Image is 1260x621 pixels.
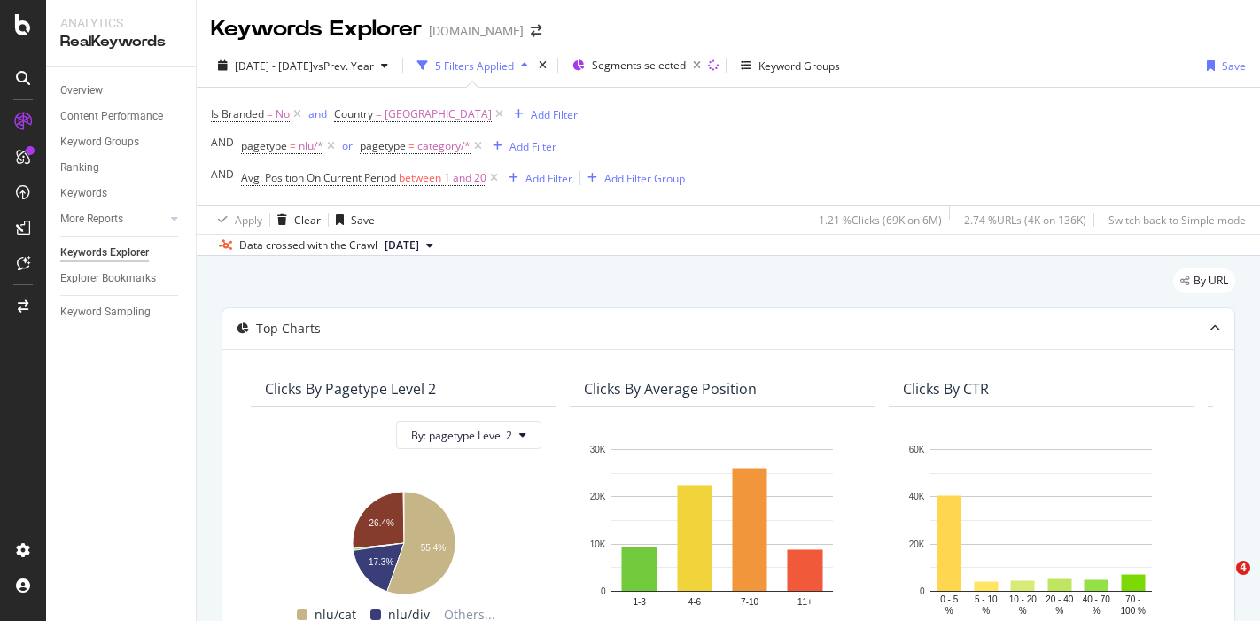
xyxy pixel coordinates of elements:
[531,107,578,122] div: Add Filter
[1236,561,1250,575] span: 4
[235,58,313,74] span: [DATE] - [DATE]
[531,25,541,37] div: arrow-right-arrow-left
[590,539,606,549] text: 10K
[60,210,166,229] a: More Reports
[377,235,440,256] button: [DATE]
[903,440,1179,618] svg: A chart.
[1093,606,1101,616] text: %
[584,440,860,618] svg: A chart.
[940,594,958,604] text: 0 - 5
[211,14,422,44] div: Keywords Explorer
[1046,594,1074,604] text: 20 - 40
[60,303,151,322] div: Keyword Sampling
[308,105,327,122] button: and
[351,213,375,228] div: Save
[975,594,998,604] text: 5 - 10
[819,213,942,228] div: 1.21 % Clicks ( 69K on 6M )
[235,213,262,228] div: Apply
[369,557,393,567] text: 17.3%
[903,380,989,398] div: Clicks By CTR
[60,82,103,100] div: Overview
[444,166,486,190] span: 1 and 20
[342,137,353,154] button: or
[60,303,183,322] a: Keyword Sampling
[256,320,321,338] div: Top Charts
[299,134,323,159] span: nlu/*
[239,237,377,253] div: Data crossed with the Crawl
[1055,606,1063,616] text: %
[411,428,512,443] span: By: pagetype Level 2
[502,167,572,189] button: Add Filter
[429,22,524,40] div: [DOMAIN_NAME]
[964,213,1086,228] div: 2.74 % URLs ( 4K on 136K )
[60,159,183,177] a: Ranking
[920,586,925,596] text: 0
[758,58,840,74] div: Keyword Groups
[1101,206,1246,234] button: Switch back to Simple mode
[60,82,183,100] a: Overview
[60,184,183,203] a: Keywords
[241,170,396,185] span: Avg. Position On Current Period
[486,136,556,157] button: Add Filter
[211,166,234,182] button: AND
[369,519,394,529] text: 26.4%
[633,597,646,607] text: 1-3
[909,493,925,502] text: 40K
[1222,58,1246,74] div: Save
[1019,606,1027,616] text: %
[1194,276,1228,286] span: By URL
[60,133,139,151] div: Keyword Groups
[909,539,925,549] text: 20K
[313,58,374,74] span: vs Prev. Year
[329,206,375,234] button: Save
[211,135,234,150] div: AND
[60,269,183,288] a: Explorer Bookmarks
[60,14,182,32] div: Analytics
[565,51,708,80] button: Segments selected
[265,483,541,597] svg: A chart.
[590,493,606,502] text: 20K
[410,51,535,80] button: 5 Filters Applied
[1121,606,1146,616] text: 100 %
[1125,594,1140,604] text: 70 -
[308,106,327,121] div: and
[396,421,541,449] button: By: pagetype Level 2
[60,269,156,288] div: Explorer Bookmarks
[60,32,182,52] div: RealKeywords
[408,138,415,153] span: =
[60,244,149,262] div: Keywords Explorer
[1173,268,1235,293] div: legacy label
[60,244,183,262] a: Keywords Explorer
[584,380,757,398] div: Clicks By Average Position
[688,597,702,607] text: 4-6
[525,171,572,186] div: Add Filter
[592,58,686,73] span: Segments selected
[1200,561,1242,603] iframe: Intercom live chat
[294,213,321,228] div: Clear
[580,167,685,189] button: Add Filter Group
[1009,594,1038,604] text: 10 - 20
[60,107,163,126] div: Content Performance
[376,106,382,121] span: =
[211,167,234,182] div: AND
[734,51,847,80] button: Keyword Groups
[60,184,107,203] div: Keywords
[909,445,925,454] text: 60K
[509,139,556,154] div: Add Filter
[334,106,373,121] span: Country
[267,106,273,121] span: =
[60,107,183,126] a: Content Performance
[604,171,685,186] div: Add Filter Group
[265,380,436,398] div: Clicks By pagetype Level 2
[270,206,321,234] button: Clear
[385,237,419,253] span: 2025 Aug. 27th
[1200,51,1246,80] button: Save
[945,606,953,616] text: %
[360,138,406,153] span: pagetype
[60,159,99,177] div: Ranking
[982,606,990,616] text: %
[1108,213,1246,228] div: Switch back to Simple mode
[741,597,758,607] text: 7-10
